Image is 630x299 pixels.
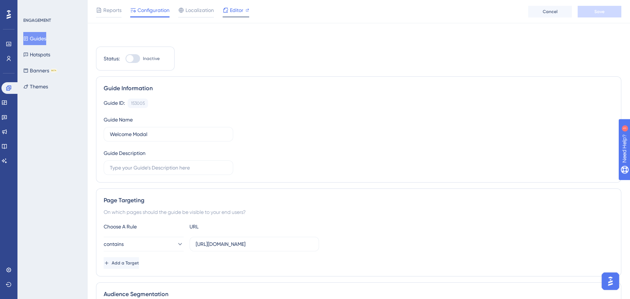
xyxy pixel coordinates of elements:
[104,84,614,93] div: Guide Information
[23,64,57,77] button: BannersBETA
[599,270,621,292] iframe: UserGuiding AI Assistant Launcher
[578,6,621,17] button: Save
[17,2,45,11] span: Need Help?
[110,130,227,138] input: Type your Guide’s Name here
[23,80,48,93] button: Themes
[137,6,170,15] span: Configuration
[594,9,605,15] span: Save
[196,240,313,248] input: yourwebsite.com/path
[131,100,145,106] div: 153005
[104,237,184,251] button: contains
[104,149,145,158] div: Guide Description
[51,69,57,72] div: BETA
[104,196,614,205] div: Page Targeting
[23,17,51,23] div: ENGAGEMENT
[51,4,53,9] div: 1
[112,260,139,266] span: Add a Target
[104,54,120,63] div: Status:
[143,56,160,61] span: Inactive
[230,6,243,15] span: Editor
[104,222,184,231] div: Choose A Rule
[103,6,121,15] span: Reports
[110,164,227,172] input: Type your Guide’s Description here
[104,257,139,269] button: Add a Target
[543,9,558,15] span: Cancel
[528,6,572,17] button: Cancel
[104,208,614,216] div: On which pages should the guide be visible to your end users?
[23,32,46,45] button: Guides
[186,6,214,15] span: Localization
[190,222,270,231] div: URL
[104,115,133,124] div: Guide Name
[23,48,50,61] button: Hotspots
[104,290,614,299] div: Audience Segmentation
[104,99,125,108] div: Guide ID:
[104,240,124,248] span: contains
